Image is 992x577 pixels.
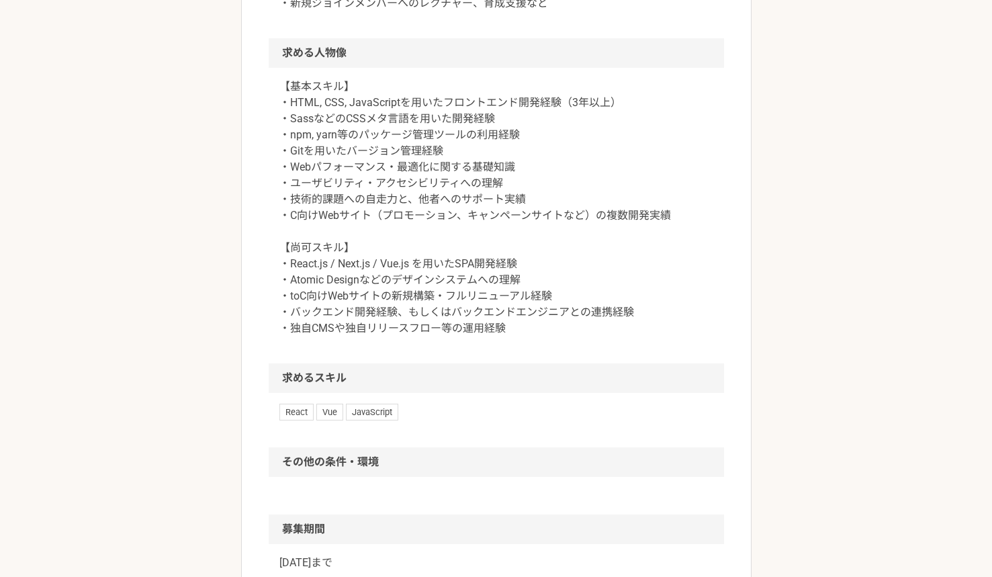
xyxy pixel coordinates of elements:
[279,79,713,337] p: 【基本スキル】 ・HTML, CSS, JavaScriptを用いたフロントエンド開発経験（3年以上） ・SassなどのCSSメタ言語を用いた開発経験 ・npm, yarn等のパッケージ管理ツー...
[269,363,724,393] h2: 求めるスキル
[316,404,343,420] span: Vue
[269,38,724,68] h2: 求める人物像
[269,515,724,544] h2: 募集期間
[346,404,398,420] span: JavaScript
[269,447,724,477] h2: その他の条件・環境
[279,555,713,571] p: [DATE]まで
[279,404,314,420] span: React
